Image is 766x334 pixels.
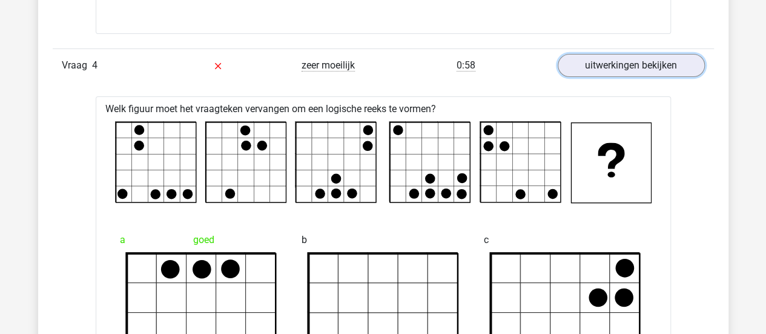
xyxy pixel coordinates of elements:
span: zeer moeilijk [302,59,355,72]
span: a [120,228,125,252]
span: 0:58 [457,59,475,72]
a: uitwerkingen bekijken [558,54,705,77]
span: c [484,228,489,252]
span: b [302,228,307,252]
div: goed [120,228,283,252]
span: 4 [92,59,97,71]
span: Vraag [62,58,92,73]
